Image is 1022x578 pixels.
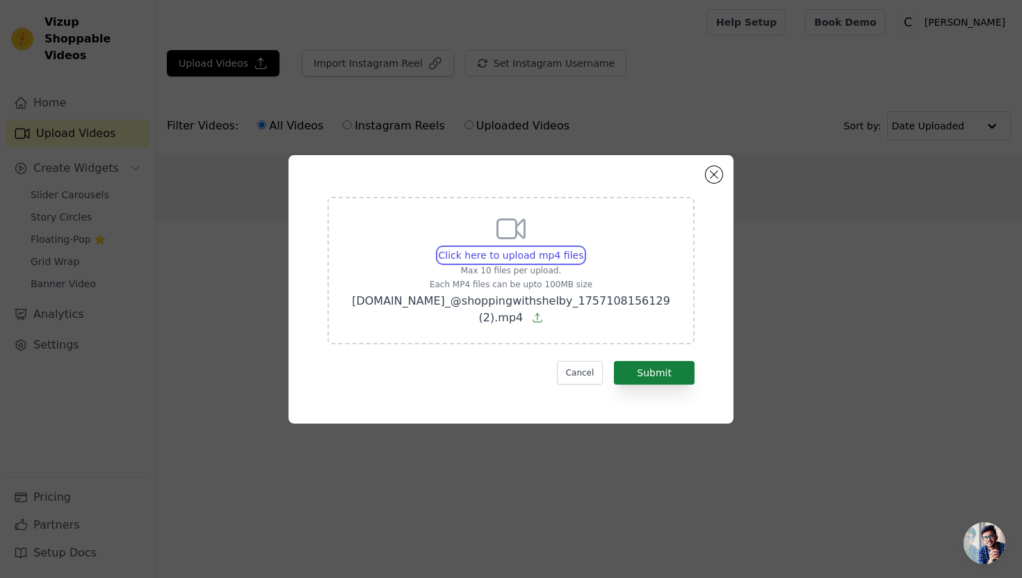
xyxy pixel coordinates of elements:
p: Max 10 files per upload. [346,265,676,276]
button: Submit [614,361,695,385]
button: Close modal [706,166,722,183]
a: Chat abierto [964,522,1005,564]
span: [DOMAIN_NAME]_@shoppingwithshelby_1757108156129 (2).mp4 [352,294,670,324]
p: Each MP4 files can be upto 100MB size [346,279,676,290]
button: Cancel [557,361,603,385]
span: Click here to upload mp4 files [439,250,584,261]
